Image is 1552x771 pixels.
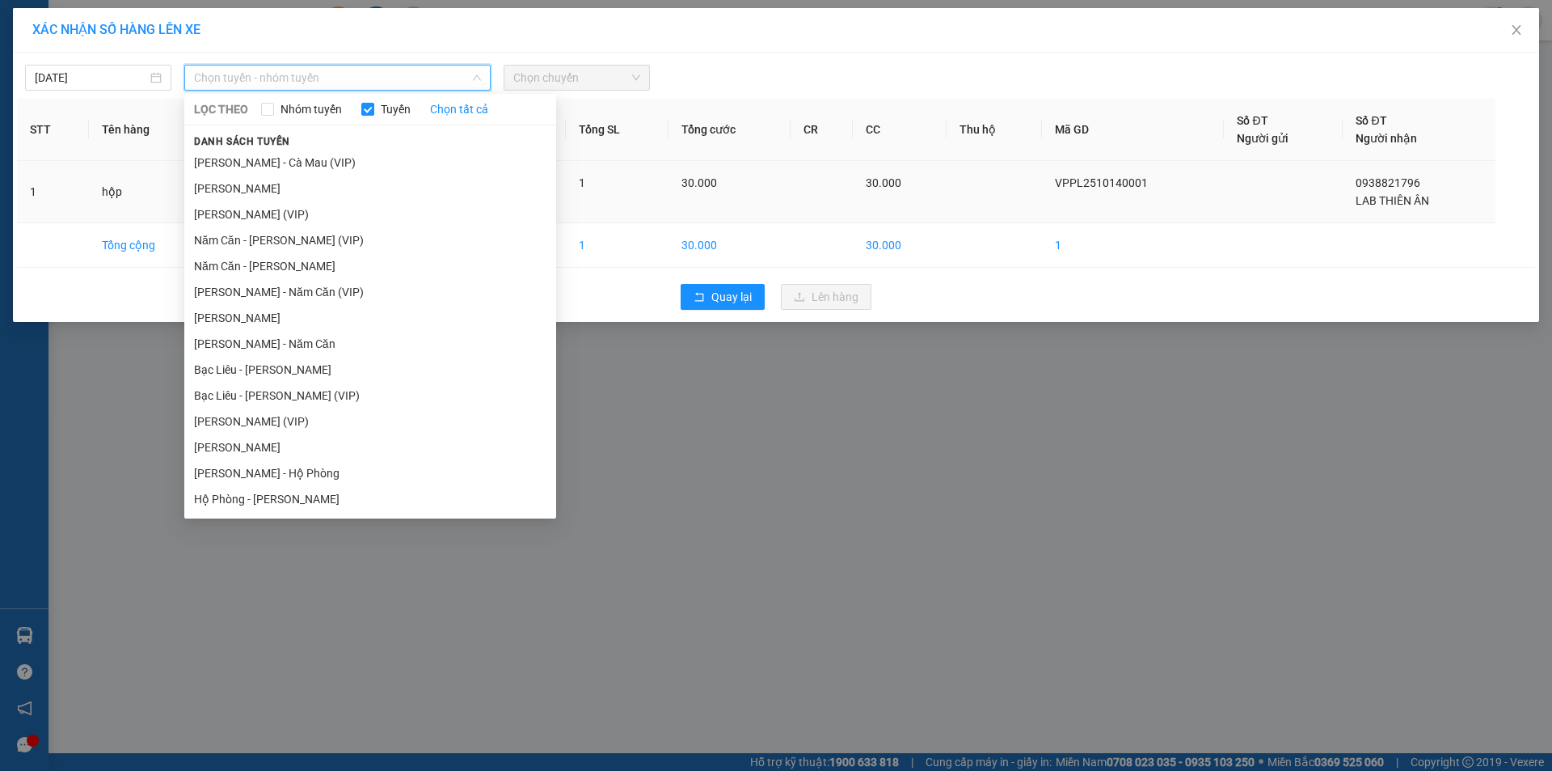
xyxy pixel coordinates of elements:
li: [PERSON_NAME] - Hộ Phòng [184,460,556,486]
th: CC [853,99,947,161]
span: 0938821796 [1356,176,1420,189]
li: [PERSON_NAME] [184,176,556,201]
span: LỌC THEO [194,100,248,118]
th: Thu hộ [947,99,1042,161]
li: Năm Căn - [PERSON_NAME] (VIP) [184,227,556,253]
span: Danh sách tuyến [184,134,300,149]
a: Chọn tất cả [430,100,488,118]
li: Năm Căn - [PERSON_NAME] [184,253,556,279]
th: STT [17,99,89,161]
span: Nhóm tuyến [274,100,348,118]
span: Số ĐT [1237,114,1267,127]
span: 30.000 [866,176,901,189]
li: [PERSON_NAME] - Cà Mau (VIP) [184,150,556,176]
button: Close [1494,8,1539,53]
li: [PERSON_NAME] [184,434,556,460]
td: 30.000 [853,223,947,268]
span: close [1510,23,1523,36]
li: [PERSON_NAME] - Năm Căn (VIP) [184,279,556,305]
th: Tên hàng [89,99,210,161]
button: rollbackQuay lại [681,284,765,310]
li: [PERSON_NAME] - Năm Căn [184,331,556,357]
li: Bạc Liêu - [PERSON_NAME] (VIP) [184,383,556,409]
td: 1 [566,223,668,268]
button: uploadLên hàng [781,284,871,310]
span: VPPL2510140001 [1055,176,1148,189]
span: 30.000 [681,176,717,189]
span: Số ĐT [1356,114,1386,127]
span: LAB THIÊN ÂN [1356,194,1429,207]
th: CR [791,99,853,161]
li: [PERSON_NAME] (VIP) [184,201,556,227]
input: 15/10/2025 [35,69,147,87]
td: 1 [1042,223,1224,268]
span: XÁC NHẬN SỐ HÀNG LÊN XE [32,22,200,37]
td: 1 [17,161,89,223]
th: Mã GD [1042,99,1224,161]
li: [PERSON_NAME] [184,305,556,331]
li: Bạc Liêu - [PERSON_NAME] [184,357,556,383]
th: Tổng cước [668,99,791,161]
span: Người gửi [1237,132,1288,145]
span: Chọn tuyến - nhóm tuyến [194,66,481,90]
span: Quay lại [711,288,752,306]
li: [PERSON_NAME] (VIP) [184,409,556,434]
th: Tổng SL [566,99,668,161]
span: down [472,73,482,83]
span: Người nhận [1356,132,1417,145]
span: rollback [694,291,705,304]
span: 1 [579,176,585,189]
td: hộp [89,161,210,223]
li: Hộ Phòng - [PERSON_NAME] [184,486,556,512]
td: 30.000 [668,223,791,268]
span: Tuyến [374,100,417,118]
span: Chọn chuyến [513,66,640,90]
td: Tổng cộng [89,223,210,268]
